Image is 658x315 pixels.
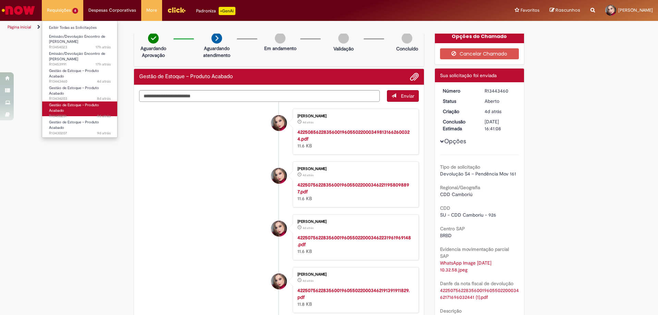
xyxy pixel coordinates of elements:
[440,260,493,273] a: Download de WhatsApp Image 2025-08-25 at 10.32.58.jpeg
[440,246,509,259] b: Evidencia movimentação parcial SAP
[96,45,111,50] span: 17h atrás
[556,7,580,13] span: Rascunhos
[440,171,516,177] span: Devolução S4 – Pendência Mov 161
[5,21,434,34] ul: Trilhas de página
[297,167,412,171] div: [PERSON_NAME]
[42,21,118,138] ul: Requisições
[440,232,452,239] span: BRBD
[96,62,111,67] time: 27/08/2025 17:37:52
[211,33,222,44] img: arrow-next.png
[440,72,497,78] span: Sua solicitação foi enviada
[521,7,539,14] span: Favoritos
[338,33,349,44] img: img-circle-grey.png
[42,84,118,99] a: Aberto R13434203 : Gestão de Estoque – Produto Acabado
[485,108,501,114] time: 25/08/2025 10:41:04
[303,120,314,124] time: 25/08/2025 10:41:02
[49,131,111,136] span: R13430207
[72,8,78,14] span: 6
[49,79,111,84] span: R13443460
[42,33,118,48] a: Aberto R13454023 : Emissão/Devolução Encontro de Contas Fornecedor
[49,68,99,79] span: Gestão de Estoque – Produto Acabado
[97,96,111,101] span: 8d atrás
[297,234,411,247] a: 42250756228356001960550220003462231961969148.pdf
[139,74,233,80] h2: Gestão de Estoque – Produto Acabado Histórico de tíquete
[271,168,287,184] div: Luiza Dos Santos Dexheimer
[440,48,519,59] button: Cancelar Chamado
[49,45,111,50] span: R13454023
[440,212,496,218] span: SU - CDD Camboriu - 926
[49,120,99,130] span: Gestão de Estoque – Produto Acabado
[42,24,118,32] a: Exibir Todas as Solicitações
[438,87,480,94] dt: Número
[49,96,111,101] span: R13434203
[440,164,480,170] b: Tipo de solicitação
[42,101,118,116] a: Aberto R13430251 : Gestão de Estoque – Produto Acabado
[8,24,31,30] a: Página inicial
[97,113,111,119] span: 9d atrás
[303,226,314,230] span: 4d atrás
[485,108,516,115] div: 25/08/2025 10:41:04
[97,96,111,101] time: 20/08/2025 20:42:07
[146,7,157,14] span: More
[42,50,118,65] a: Aberto R13453991 : Emissão/Devolução Encontro de Contas Fornecedor
[333,45,354,52] p: Validação
[297,220,412,224] div: [PERSON_NAME]
[137,45,170,59] p: Aguardando Aprovação
[97,131,111,136] time: 19/08/2025 17:46:40
[440,308,462,314] b: Descrição
[618,7,653,13] span: [PERSON_NAME]
[297,129,410,142] a: 42250856228356001960550220003498131662600324.pdf
[200,45,233,59] p: Aguardando atendimento
[97,131,111,136] span: 9d atrás
[148,33,159,44] img: check-circle-green.png
[49,85,99,96] span: Gestão de Estoque – Produto Acabado
[297,287,410,300] strong: 42250756228356001960550220003462191391911829.pdf
[297,182,409,195] strong: 42250756228356001960550220003462211958098897.pdf
[271,221,287,237] div: Luiza Dos Santos Dexheimer
[303,173,314,177] time: 25/08/2025 10:38:54
[303,226,314,230] time: 25/08/2025 10:38:54
[401,93,414,99] span: Enviar
[97,113,111,119] time: 19/08/2025 17:56:27
[297,272,412,277] div: [PERSON_NAME]
[402,33,412,44] img: img-circle-grey.png
[96,62,111,67] span: 17h atrás
[49,102,99,113] span: Gestão de Estoque – Produto Acabado
[275,33,285,44] img: img-circle-grey.png
[167,5,186,15] img: click_logo_yellow_360x200.png
[303,173,314,177] span: 4d atrás
[297,234,412,255] div: 11.6 KB
[88,7,136,14] span: Despesas Corporativas
[196,7,235,15] div: Padroniza
[297,287,412,307] div: 11.8 KB
[440,280,513,287] b: Danfe da nota fiscal de devolução
[485,87,516,94] div: R13443460
[139,90,380,102] textarea: Digite sua mensagem aqui...
[96,45,111,50] time: 27/08/2025 17:43:21
[297,114,412,118] div: [PERSON_NAME]
[440,191,473,197] span: CDD Camboriú
[297,181,412,202] div: 11.6 KB
[550,7,580,14] a: Rascunhos
[97,79,111,84] time: 25/08/2025 10:41:05
[219,7,235,15] p: +GenAi
[303,279,314,283] span: 4d atrás
[49,51,105,62] span: Emissão/Devolução Encontro de [PERSON_NAME]
[1,3,36,17] img: ServiceNow
[438,108,480,115] dt: Criação
[410,72,419,81] button: Adicionar anexos
[440,205,450,211] b: CDD
[264,45,296,52] p: Em andamento
[49,62,111,67] span: R13453991
[485,118,516,132] div: [DATE] 16:41:08
[297,129,412,149] div: 11.6 KB
[49,34,105,45] span: Emissão/Devolução Encontro de [PERSON_NAME]
[485,98,516,105] div: Aberto
[438,98,480,105] dt: Status
[485,108,501,114] span: 4d atrás
[303,279,314,283] time: 25/08/2025 10:38:54
[42,67,118,82] a: Aberto R13443460 : Gestão de Estoque – Produto Acabado
[42,119,118,133] a: Aberto R13430207 : Gestão de Estoque – Produto Acabado
[271,115,287,131] div: Luiza Dos Santos Dexheimer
